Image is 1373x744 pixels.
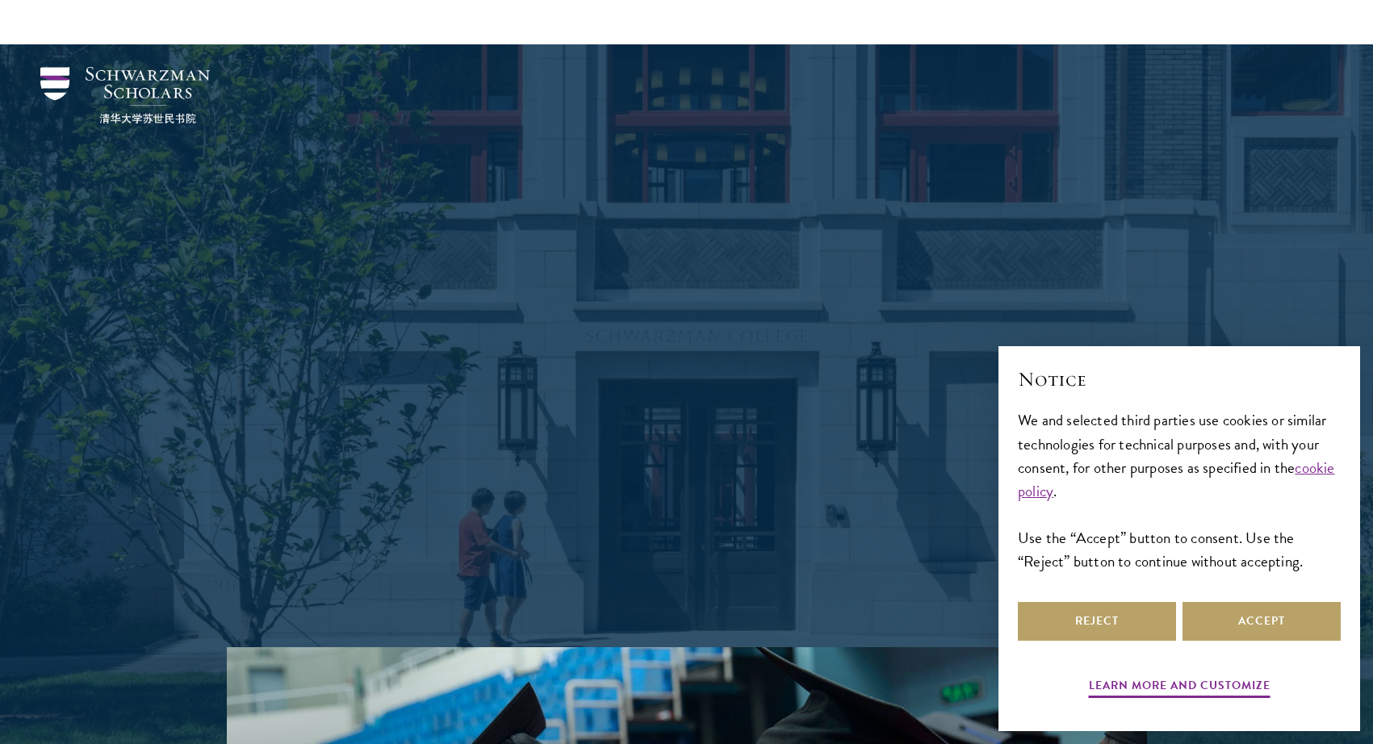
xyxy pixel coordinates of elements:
[1183,602,1341,641] button: Accept
[1018,456,1335,503] a: cookie policy
[1089,675,1270,700] button: Learn more and customize
[1018,408,1341,572] div: We and selected third parties use cookies or similar technologies for technical purposes and, wit...
[1018,602,1176,641] button: Reject
[40,67,210,123] img: Schwarzman Scholars
[1018,366,1341,393] h2: Notice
